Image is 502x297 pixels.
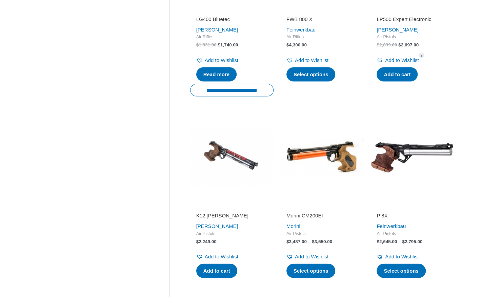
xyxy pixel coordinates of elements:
span: – [398,239,401,244]
span: Air Rifles [196,34,267,40]
span: $ [398,42,401,47]
span: Add to Wishlist [295,57,328,63]
a: Select options for “Morini CM200EI” [286,264,336,278]
bdi: 1,831.00 [196,42,217,47]
a: Add to cart: “LP500 Expert Electronic” [377,67,418,82]
bdi: 2,697.00 [398,42,419,47]
span: $ [218,42,220,47]
a: Morini CM200EI [286,212,358,221]
a: Add to cart: “K12 Pardini” [196,264,237,278]
a: Feinwerkbau [286,27,316,33]
span: $ [377,42,379,47]
a: Add to Wishlist [377,56,419,65]
span: $ [286,239,289,244]
span: $ [286,42,289,47]
iframe: Customer reviews powered by Trustpilot [196,203,267,211]
a: P 8X [377,212,448,221]
span: Air Pistols [377,34,448,40]
h2: LP500 Expert Electronic [377,16,448,23]
img: CM200EI [280,115,364,199]
span: Add to Wishlist [205,254,238,259]
bdi: 2,249.00 [196,239,217,244]
span: $ [402,239,405,244]
a: Add to Wishlist [377,252,419,261]
span: Add to Wishlist [385,254,419,259]
bdi: 2,645.00 [377,239,397,244]
span: Air Rifles [286,34,358,40]
bdi: 2,795.00 [402,239,422,244]
h2: K12 [PERSON_NAME] [196,212,267,219]
a: LP500 Expert Electronic [377,16,448,25]
span: $ [312,239,315,244]
bdi: 1,740.00 [218,42,238,47]
bdi: 4,300.00 [286,42,307,47]
a: Feinwerkbau [377,223,406,229]
iframe: Customer reviews powered by Trustpilot [377,6,448,15]
iframe: Customer reviews powered by Trustpilot [196,6,267,15]
a: [PERSON_NAME] [196,27,238,33]
iframe: Customer reviews powered by Trustpilot [377,203,448,211]
bdi: 2,839.00 [377,42,397,47]
span: – [308,239,311,244]
a: Select options for “P 8X” [377,264,426,278]
span: Add to Wishlist [385,57,419,63]
h2: Morini CM200EI [286,212,358,219]
a: Add to Wishlist [286,56,328,65]
iframe: Customer reviews powered by Trustpilot [286,6,358,15]
span: 2 [419,53,424,58]
a: K12 [PERSON_NAME] [196,212,267,221]
span: Air Pistols [196,231,267,237]
a: Add to Wishlist [196,56,238,65]
a: FWB 800 X [286,16,358,25]
a: [PERSON_NAME] [196,223,238,229]
span: Air Pistols [286,231,358,237]
span: $ [196,42,199,47]
a: Select options for “FWB 800 X” [286,67,336,82]
a: Morini [286,223,300,229]
a: Add to Wishlist [286,252,328,261]
a: [PERSON_NAME] [377,27,418,33]
bdi: 3,550.00 [312,239,332,244]
a: Read more about “LG400 Bluetec” [196,67,237,82]
img: P 8X [370,115,454,199]
img: K12 Pardini [190,115,274,199]
h2: FWB 800 X [286,16,358,23]
iframe: Customer reviews powered by Trustpilot [286,203,358,211]
span: Add to Wishlist [295,254,328,259]
a: Add to Wishlist [196,252,238,261]
h2: P 8X [377,212,448,219]
span: $ [196,239,199,244]
a: LG400 Bluetec [196,16,267,25]
span: Add to Wishlist [205,57,238,63]
h2: LG400 Bluetec [196,16,267,23]
span: $ [377,239,379,244]
span: Air Pistols [377,231,448,237]
bdi: 3,487.00 [286,239,307,244]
